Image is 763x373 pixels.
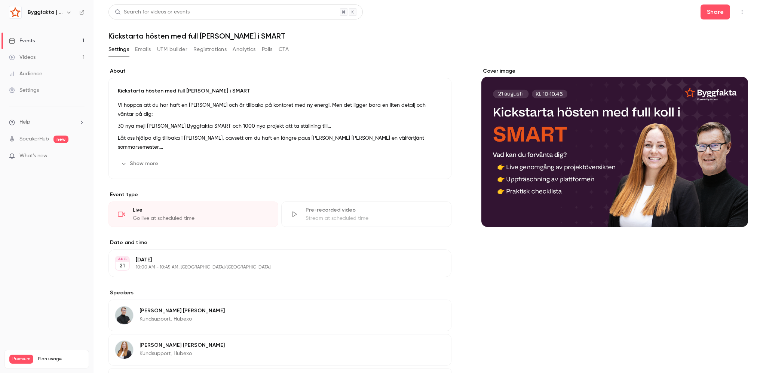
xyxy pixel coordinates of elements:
p: Kundsupport, Hubexo [140,315,225,323]
span: What's new [19,152,48,160]
button: Registrations [193,43,227,55]
li: help-dropdown-opener [9,118,85,126]
img: Byggfakta | Powered by Hubexo [9,6,21,18]
section: Cover image [481,67,748,227]
div: Go live at scheduled time [133,215,269,222]
label: Date and time [108,239,451,246]
div: Videos [9,54,36,61]
button: Emails [135,43,151,55]
button: Show more [118,158,163,170]
p: 21 [120,262,125,270]
span: Help [19,118,30,126]
button: Share [701,4,730,19]
img: Peter Fahlberg [115,306,133,324]
button: Polls [262,43,273,55]
button: Analytics [233,43,256,55]
div: Stream at scheduled time [306,215,442,222]
div: Audience [9,70,42,78]
p: Event type [108,191,451,198]
img: Nathalie Lindh [115,341,133,359]
div: Pre-recorded video [306,206,442,214]
p: [DATE] [136,256,412,264]
div: Nathalie Lindh[PERSON_NAME] [PERSON_NAME]Kundsupport, Hubexo [108,334,451,366]
span: Premium [9,355,33,364]
p: Låt oss hjälpa dig tillbaka i [PERSON_NAME], oavsett om du haft en längre paus [PERSON_NAME] [PER... [118,134,442,152]
label: About [108,67,451,75]
div: LiveGo live at scheduled time [108,201,278,227]
div: Settings [9,87,39,94]
label: Speakers [108,289,451,297]
p: [PERSON_NAME] [PERSON_NAME] [140,307,225,315]
span: new [53,136,68,143]
p: 10:00 AM - 10:45 AM, [GEOGRAPHIC_DATA]/[GEOGRAPHIC_DATA] [136,264,412,270]
div: AUG [116,257,129,262]
div: Search for videos or events [115,8,190,16]
p: 30 nya mejl [PERSON_NAME] Byggfakta SMART och 1000 nya projekt att ta ställning till… [118,122,442,131]
p: Kundsupport, Hubexo [140,350,225,357]
button: Settings [108,43,129,55]
div: Events [9,37,35,45]
div: Peter Fahlberg[PERSON_NAME] [PERSON_NAME]Kundsupport, Hubexo [108,300,451,331]
div: Live [133,206,269,214]
label: Cover image [481,67,748,75]
button: CTA [279,43,289,55]
button: UTM builder [157,43,187,55]
p: [PERSON_NAME] [PERSON_NAME] [140,342,225,349]
span: Plan usage [38,356,84,362]
a: SpeakerHub [19,135,49,143]
p: Kickstarta hösten med full [PERSON_NAME] i SMART [118,87,442,95]
p: Vi hoppas att du har haft en [PERSON_NAME] och är tillbaka på kontoret med ny energi. Men det lig... [118,101,442,119]
div: Pre-recorded videoStream at scheduled time [281,201,451,227]
h6: Byggfakta | Powered by Hubexo [28,9,63,16]
h1: Kickstarta hösten med full [PERSON_NAME] i SMART [108,31,748,40]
